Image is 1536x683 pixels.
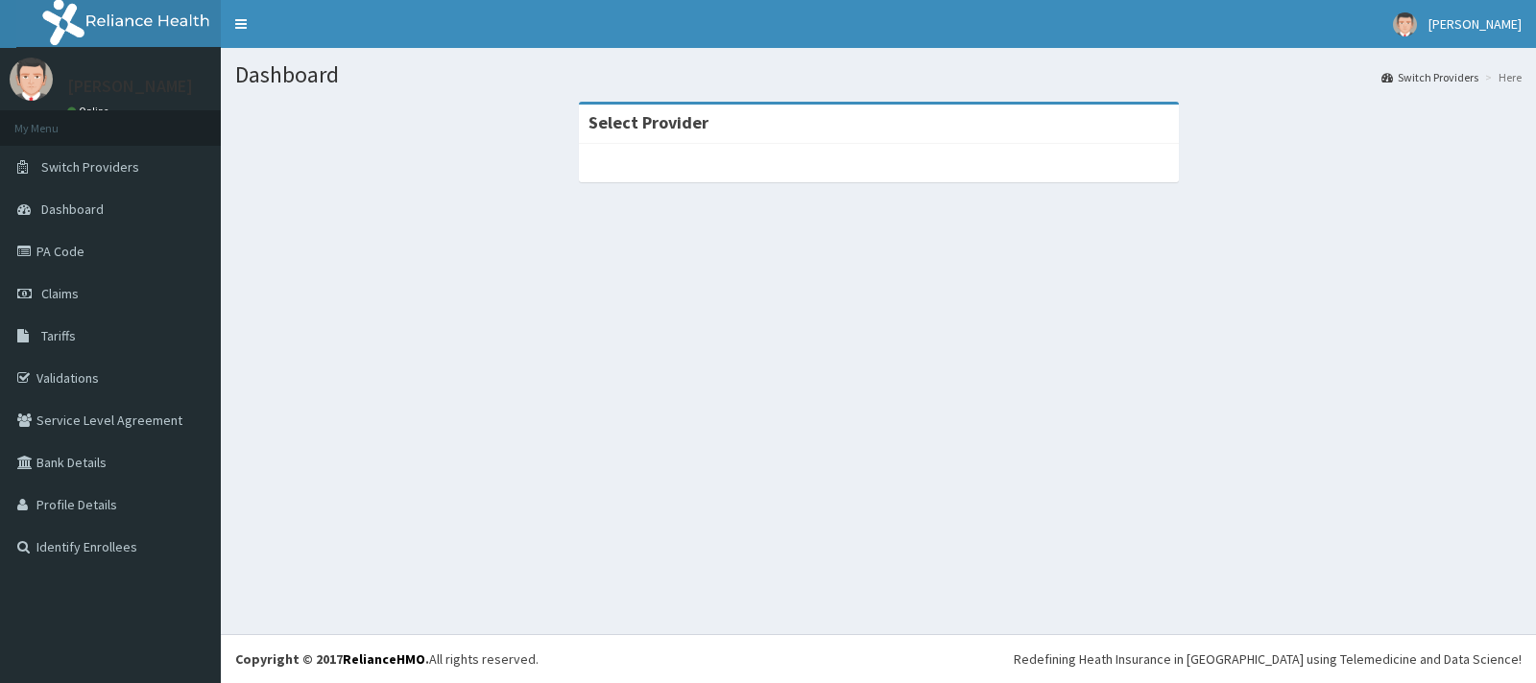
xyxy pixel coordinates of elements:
[235,650,429,668] strong: Copyright © 2017 .
[588,111,708,133] strong: Select Provider
[1428,15,1522,33] span: [PERSON_NAME]
[67,105,113,118] a: Online
[1381,69,1478,85] a: Switch Providers
[235,62,1522,87] h1: Dashboard
[1393,12,1417,36] img: User Image
[41,285,79,302] span: Claims
[343,650,425,668] a: RelianceHMO
[1480,69,1522,85] li: Here
[41,158,139,176] span: Switch Providers
[67,78,193,95] p: [PERSON_NAME]
[41,327,76,344] span: Tariffs
[1014,649,1522,669] div: Redefining Heath Insurance in [GEOGRAPHIC_DATA] using Telemedicine and Data Science!
[221,634,1536,683] footer: All rights reserved.
[41,200,104,218] span: Dashboard
[10,58,53,101] img: User Image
